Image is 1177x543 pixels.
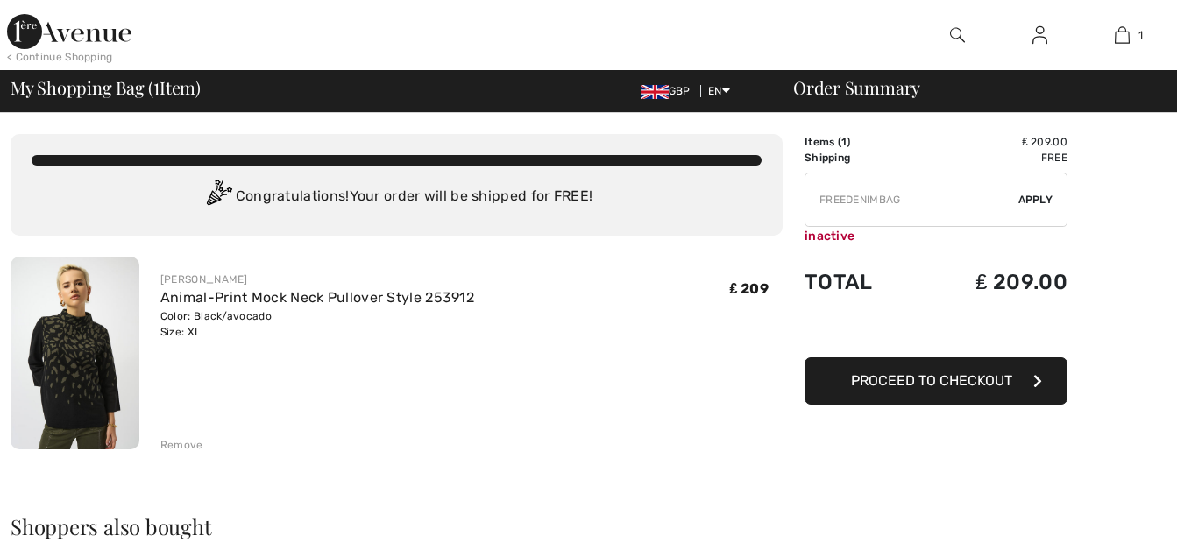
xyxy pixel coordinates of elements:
[1115,25,1130,46] img: My Bag
[950,25,965,46] img: search the website
[201,180,236,215] img: Congratulation2.svg
[32,180,762,215] div: Congratulations! Your order will be shipped for FREE!
[1081,25,1162,46] a: 1
[1018,25,1061,46] a: Sign In
[641,85,698,97] span: GBP
[841,136,847,148] span: 1
[7,14,131,49] img: 1ère Avenue
[917,134,1067,150] td: ₤ 209.00
[805,134,917,150] td: Items ( )
[805,150,917,166] td: Shipping
[11,257,139,449] img: Animal-Print Mock Neck Pullover Style 253912
[805,173,1018,226] input: Promo code
[917,252,1067,312] td: ₤ 209.00
[917,150,1067,166] td: Free
[1018,192,1053,208] span: Apply
[641,85,669,99] img: UK Pound
[851,372,1012,389] span: Proceed to Checkout
[160,308,474,340] div: Color: Black/avocado Size: XL
[1032,25,1047,46] img: My Info
[153,74,160,97] span: 1
[772,79,1166,96] div: Order Summary
[805,227,1067,245] div: inactive
[708,85,730,97] span: EN
[7,49,113,65] div: < Continue Shopping
[160,289,474,306] a: Animal-Print Mock Neck Pullover Style 253912
[730,280,769,297] span: ₤ 209
[160,437,203,453] div: Remove
[805,357,1067,405] button: Proceed to Checkout
[805,312,1067,351] iframe: PayPal
[11,516,783,537] h2: Shoppers also bought
[11,79,201,96] span: My Shopping Bag ( Item)
[805,252,917,312] td: Total
[1138,27,1143,43] span: 1
[160,271,474,287] div: [PERSON_NAME]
